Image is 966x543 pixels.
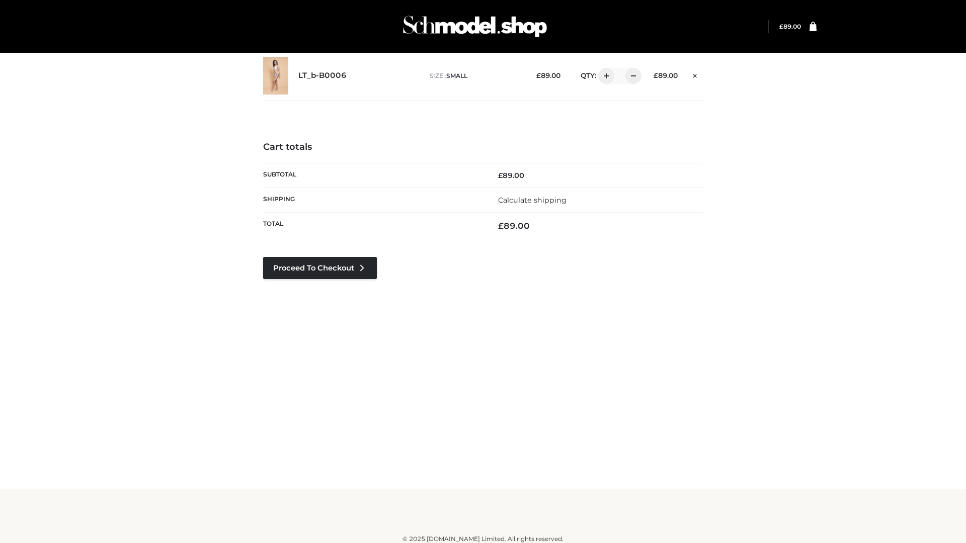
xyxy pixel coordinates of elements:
bdi: 89.00 [536,71,560,79]
bdi: 89.00 [779,23,801,30]
p: size : [430,71,521,80]
bdi: 89.00 [654,71,678,79]
span: SMALL [446,72,467,79]
span: £ [536,71,541,79]
th: Shipping [263,188,483,212]
a: LT_b-B0006 [298,71,347,80]
bdi: 89.00 [498,171,524,180]
th: Total [263,213,483,239]
span: £ [654,71,658,79]
a: Remove this item [688,68,703,81]
a: Calculate shipping [498,196,567,205]
bdi: 89.00 [498,221,530,231]
a: £89.00 [779,23,801,30]
h4: Cart totals [263,142,703,153]
img: Schmodel Admin 964 [399,7,550,46]
span: £ [498,221,504,231]
span: £ [779,23,783,30]
th: Subtotal [263,163,483,188]
a: Proceed to Checkout [263,257,377,279]
div: QTY: [571,68,638,84]
span: £ [498,171,503,180]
